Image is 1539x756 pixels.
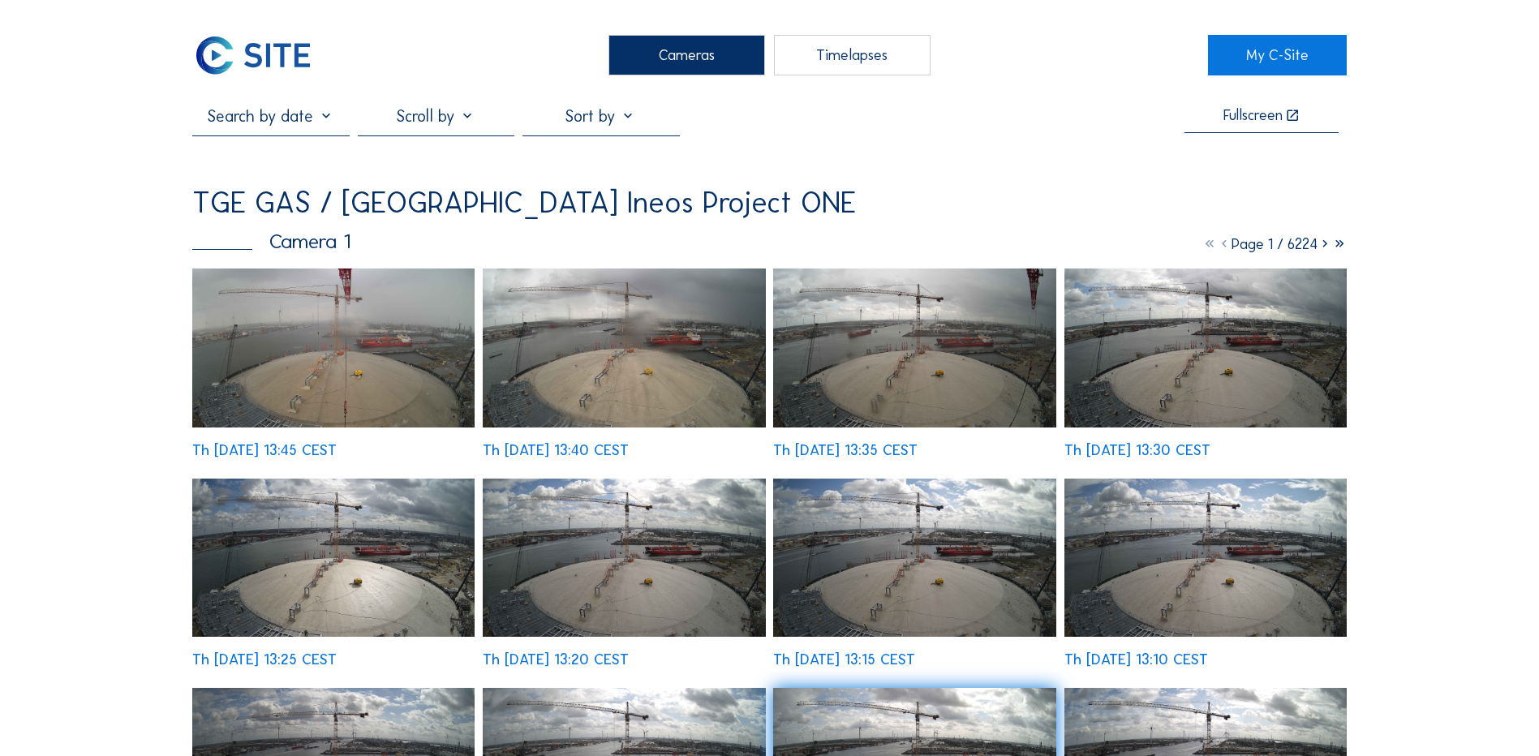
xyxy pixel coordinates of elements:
div: Th [DATE] 13:10 CEST [1064,652,1208,667]
a: My C-Site [1208,35,1347,75]
a: C-SITE Logo [192,35,331,75]
img: image_53129149 [1064,479,1347,638]
div: Th [DATE] 13:25 CEST [192,652,337,667]
div: Fullscreen [1223,108,1283,123]
img: image_53129674 [1064,268,1347,427]
div: Th [DATE] 13:20 CEST [483,652,629,667]
input: Search by date 󰅀 [192,106,349,126]
div: Th [DATE] 13:15 CEST [773,652,915,667]
div: Cameras [608,35,765,75]
div: Th [DATE] 13:45 CEST [192,443,337,457]
img: image_53129576 [192,479,475,638]
img: image_53130098 [192,268,475,427]
div: Th [DATE] 13:30 CEST [1064,443,1210,457]
img: image_53129855 [773,268,1055,427]
span: Page 1 / 6224 [1232,235,1318,253]
div: Th [DATE] 13:40 CEST [483,443,629,457]
div: Camera 1 [192,231,350,251]
img: C-SITE Logo [192,35,313,75]
div: Timelapses [774,35,931,75]
div: Th [DATE] 13:35 CEST [773,443,918,457]
img: image_53129228 [773,479,1055,638]
img: image_53129402 [483,479,765,638]
img: image_53129926 [483,268,765,427]
div: TGE GAS / [GEOGRAPHIC_DATA] Ineos Project ONE [192,188,856,217]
